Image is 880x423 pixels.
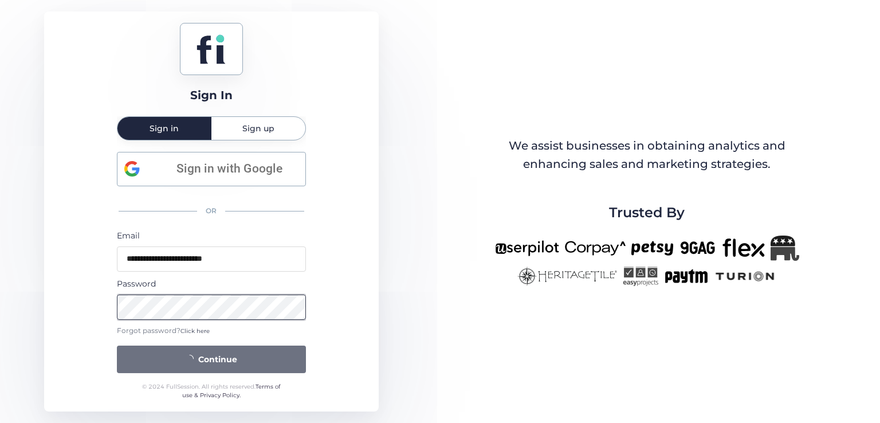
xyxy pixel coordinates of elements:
img: heritagetile-new.png [517,267,617,286]
span: Sign up [242,124,274,132]
img: Republicanlogo-bw.png [771,236,799,261]
span: Continue [198,353,237,366]
img: easyprojects-new.png [623,267,658,286]
span: Click here [180,327,210,335]
div: We assist businesses in obtaining analytics and enhancing sales and marketing strategies. [496,137,798,173]
div: Forgot password? [117,326,306,336]
span: Sign in [150,124,179,132]
span: Trusted By [609,202,685,224]
img: flex-new.png [722,236,765,261]
img: turion-new.png [714,267,776,286]
img: petsy-new.png [631,236,673,261]
div: © 2024 FullSession. All rights reserved. [137,382,285,400]
div: Email [117,229,306,242]
img: 9gag-new.png [679,236,717,261]
img: corpay-new.png [565,236,626,261]
button: Continue [117,346,306,373]
span: Sign in with Google [160,159,298,178]
div: Sign In [190,87,233,104]
img: userpilot-new.png [495,236,559,261]
div: OR [117,199,306,224]
div: Password [117,277,306,290]
img: paytm-new.png [664,267,708,286]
